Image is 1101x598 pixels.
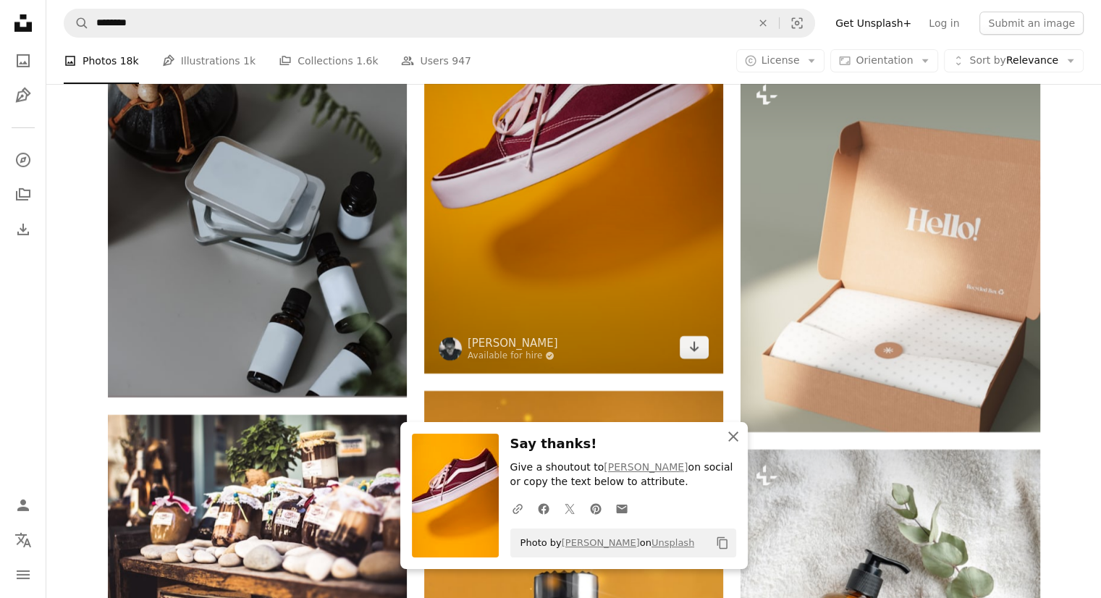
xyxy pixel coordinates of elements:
button: License [736,49,825,72]
span: Photo by on [513,531,695,555]
a: Explore [9,146,38,174]
a: Home — Unsplash [9,9,38,41]
button: Visual search [780,9,814,37]
span: 1.6k [356,53,378,69]
a: [PERSON_NAME] [562,537,640,548]
a: Share over email [609,494,635,523]
a: A cardboard box with a hello note inside of it [741,244,1039,257]
a: unpaired maroon plimsoll on top of yellow textile [424,148,723,161]
p: Give a shoutout to on social or copy the text below to attribute. [510,460,736,489]
a: pudding jar on table [108,508,407,521]
a: [PERSON_NAME] [468,336,558,350]
a: Get Unsplash+ [827,12,920,35]
a: Share on Twitter [557,494,583,523]
a: [PERSON_NAME] [604,461,688,473]
button: Submit an image [979,12,1084,35]
a: Illustrations [9,81,38,110]
span: Relevance [969,54,1058,68]
a: Download History [9,215,38,244]
img: A cardboard box with a hello note inside of it [741,69,1039,432]
button: Copy to clipboard [710,531,735,555]
a: Log in [920,12,968,35]
button: Search Unsplash [64,9,89,37]
a: Share on Pinterest [583,494,609,523]
span: 1k [243,53,256,69]
a: Users 947 [401,38,471,84]
button: Sort byRelevance [944,49,1084,72]
a: Collections [9,180,38,209]
h3: Say thanks! [510,434,736,455]
a: Photos [9,46,38,75]
a: Share on Facebook [531,494,557,523]
form: Find visuals sitewide [64,9,815,38]
button: Menu [9,560,38,589]
a: Illustrations 1k [162,38,256,84]
a: Available for hire [468,350,558,362]
a: Collections 1.6k [279,38,378,84]
img: Go to Paul Gaudriault's profile [439,337,462,361]
a: Download [680,336,709,359]
a: Log in / Sign up [9,491,38,520]
span: Sort by [969,54,1005,66]
a: Unsplash [651,537,694,548]
span: Orientation [856,54,913,66]
span: 947 [452,53,471,69]
button: Clear [747,9,779,37]
button: Language [9,526,38,555]
a: four stainless steel case and four brown-and-white glass bottle [108,167,407,180]
button: Orientation [830,49,938,72]
span: License [762,54,800,66]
